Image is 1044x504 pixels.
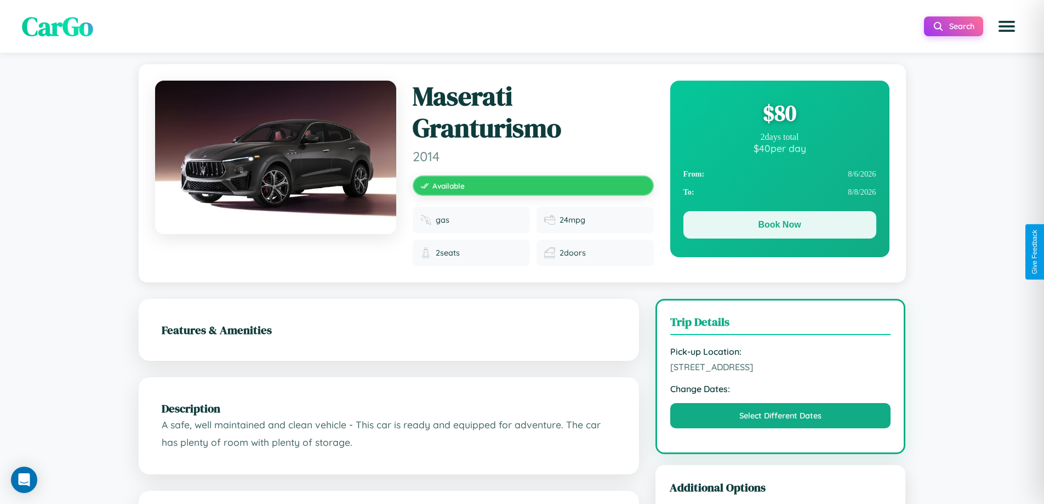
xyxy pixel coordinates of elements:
[670,314,891,335] h3: Trip Details
[22,8,93,44] span: CarGo
[432,181,465,190] span: Available
[683,98,876,128] div: $ 80
[420,247,431,258] img: Seats
[560,215,585,225] span: 24 mpg
[162,400,616,416] h2: Description
[544,247,555,258] img: Doors
[949,21,974,31] span: Search
[683,169,705,179] strong: From:
[683,211,876,239] button: Book Now
[991,11,1022,42] button: Open menu
[560,248,586,258] span: 2 doors
[162,322,616,338] h2: Features & Amenities
[683,188,694,197] strong: To:
[162,416,616,451] p: A safe, well maintained and clean vehicle - This car is ready and equipped for adventure. The car...
[683,132,876,142] div: 2 days total
[683,142,876,154] div: $ 40 per day
[924,16,983,36] button: Search
[670,346,891,357] strong: Pick-up Location:
[1031,230,1039,274] div: Give Feedback
[11,467,37,493] div: Open Intercom Messenger
[544,214,555,225] img: Fuel efficiency
[670,383,891,394] strong: Change Dates:
[670,403,891,428] button: Select Different Dates
[436,215,449,225] span: gas
[670,479,892,495] h3: Additional Options
[420,214,431,225] img: Fuel type
[155,81,396,234] img: Maserati Granturismo 2014
[413,81,654,144] h1: Maserati Granturismo
[436,248,460,258] span: 2 seats
[683,183,876,201] div: 8 / 8 / 2026
[683,165,876,183] div: 8 / 6 / 2026
[670,361,891,372] span: [STREET_ADDRESS]
[413,148,654,165] span: 2014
